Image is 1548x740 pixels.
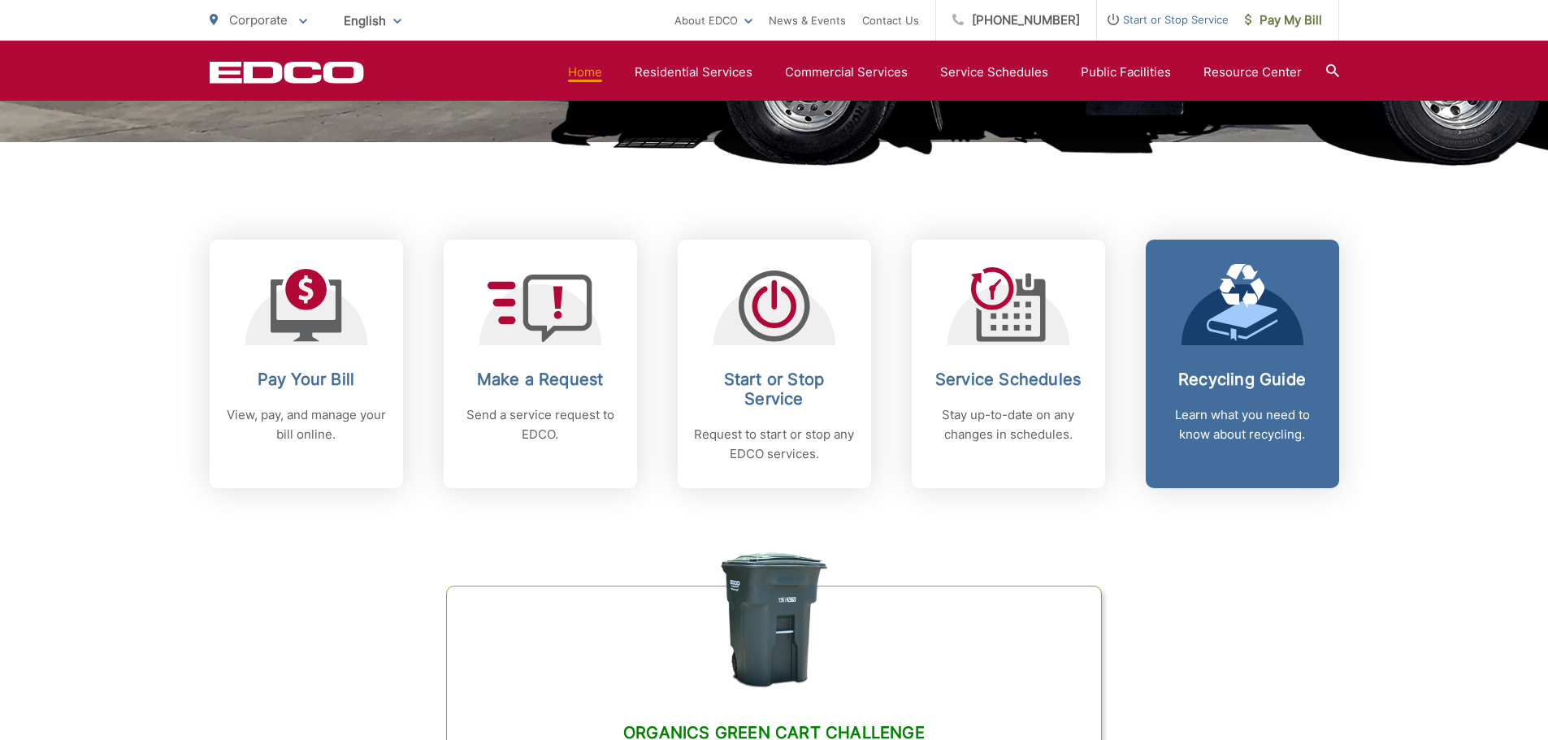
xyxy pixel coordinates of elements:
span: Pay My Bill [1245,11,1322,30]
a: Recycling Guide Learn what you need to know about recycling. [1146,240,1339,488]
span: English [332,6,414,35]
span: Corporate [229,12,288,28]
a: Commercial Services [785,63,908,82]
h2: Service Schedules [928,370,1089,389]
a: Service Schedules [940,63,1048,82]
a: About EDCO [674,11,752,30]
a: EDCD logo. Return to the homepage. [210,61,364,84]
p: Send a service request to EDCO. [460,405,621,444]
h2: Make a Request [460,370,621,389]
p: Stay up-to-date on any changes in schedules. [928,405,1089,444]
a: Contact Us [862,11,919,30]
a: Residential Services [635,63,752,82]
p: Request to start or stop any EDCO services. [694,425,855,464]
h2: Pay Your Bill [226,370,387,389]
a: Home [568,63,602,82]
a: Service Schedules Stay up-to-date on any changes in schedules. [912,240,1105,488]
p: View, pay, and manage your bill online. [226,405,387,444]
a: Pay Your Bill View, pay, and manage your bill online. [210,240,403,488]
a: Make a Request Send a service request to EDCO. [444,240,637,488]
a: Public Facilities [1081,63,1171,82]
h2: Start or Stop Service [694,370,855,409]
a: Resource Center [1203,63,1302,82]
p: Learn what you need to know about recycling. [1162,405,1323,444]
h2: Recycling Guide [1162,370,1323,389]
a: News & Events [769,11,846,30]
